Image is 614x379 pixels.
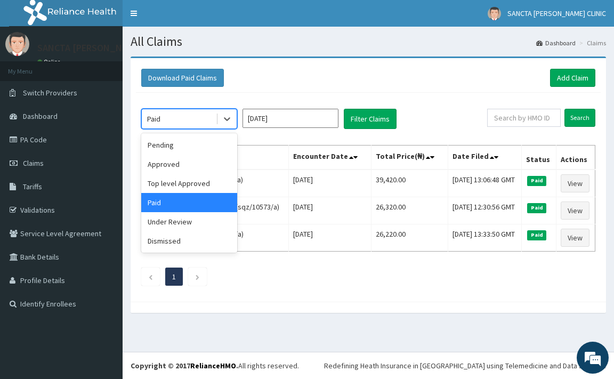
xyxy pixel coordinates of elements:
[62,118,147,226] span: We're online!
[507,9,606,18] span: SANCTA [PERSON_NAME] CLINIC
[289,146,371,170] th: Encounter Date
[55,60,179,74] div: Chat with us now
[141,193,237,212] div: Paid
[324,360,606,371] div: Redefining Heath Insurance in [GEOGRAPHIC_DATA] using Telemedicine and Data Science!
[141,155,237,174] div: Approved
[550,69,595,87] a: Add Claim
[141,231,237,251] div: Dismissed
[561,201,589,220] a: View
[190,361,236,370] a: RelianceHMO
[527,203,546,213] span: Paid
[141,174,237,193] div: Top level Approved
[175,5,200,31] div: Minimize live chat window
[243,109,338,128] input: Select Month and Year
[371,197,448,224] td: 26,320.00
[23,88,77,98] span: Switch Providers
[37,43,172,53] p: SANCTA [PERSON_NAME] CLINIC
[371,146,448,170] th: Total Price(₦)
[141,212,237,231] div: Under Review
[37,58,63,66] a: Online
[371,224,448,252] td: 26,220.00
[448,170,522,197] td: [DATE] 13:06:48 GMT
[564,109,595,127] input: Search
[289,224,371,252] td: [DATE]
[172,272,176,281] a: Page 1 is your current page
[141,135,237,155] div: Pending
[522,146,556,170] th: Status
[561,174,589,192] a: View
[195,272,200,281] a: Next page
[536,38,576,47] a: Dashboard
[344,109,397,129] button: Filter Claims
[147,114,160,124] div: Paid
[448,146,522,170] th: Date Filed
[561,229,589,247] a: View
[123,352,614,379] footer: All rights reserved.
[23,111,58,121] span: Dashboard
[448,224,522,252] td: [DATE] 13:33:50 GMT
[371,170,448,197] td: 39,420.00
[131,361,238,370] strong: Copyright © 2017 .
[141,69,224,87] button: Download Paid Claims
[556,146,595,170] th: Actions
[23,158,44,168] span: Claims
[487,109,561,127] input: Search by HMO ID
[448,197,522,224] td: [DATE] 12:30:56 GMT
[20,53,43,80] img: d_794563401_company_1708531726252_794563401
[131,35,606,49] h1: All Claims
[527,176,546,186] span: Paid
[488,7,501,20] img: User Image
[148,272,153,281] a: Previous page
[5,32,29,56] img: User Image
[5,260,203,297] textarea: Type your message and hit 'Enter'
[577,38,606,47] li: Claims
[289,170,371,197] td: [DATE]
[23,182,42,191] span: Tariffs
[289,197,371,224] td: [DATE]
[527,230,546,240] span: Paid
